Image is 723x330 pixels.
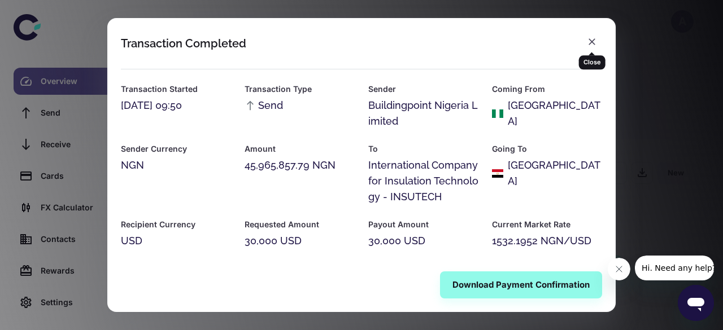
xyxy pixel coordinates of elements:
iframe: Button to launch messaging window [678,285,714,321]
h6: Current Market Rate [492,218,602,231]
button: Download Payment Confirmation [440,271,602,298]
h6: Sender Currency [121,143,231,155]
div: USD [121,233,231,249]
div: International Company for Insulation Technology - INSUTECH [368,157,478,205]
iframe: Message from company [635,256,714,280]
h6: Coming From [492,83,602,95]
h6: Transaction Started [121,83,231,95]
h6: Going To [492,143,602,155]
div: Buildingpoint Nigeria Limited [368,98,478,129]
h6: Transaction Type [245,83,355,95]
div: 1532.1952 NGN/USD [492,233,602,249]
div: NGN [121,157,231,173]
div: [DATE] 09:50 [121,98,231,113]
div: 45,965,857.79 NGN [245,157,355,173]
h6: Requested Amount [245,218,355,231]
div: Close [579,55,606,69]
div: Transaction Completed [121,37,246,50]
h6: Amount [245,143,355,155]
h6: Recipient Currency [121,218,231,231]
iframe: Close message [608,258,630,280]
div: 30,000 USD [368,233,478,249]
div: [GEOGRAPHIC_DATA] [508,98,602,129]
h6: Sender [368,83,478,95]
span: Send [245,98,283,113]
div: 30,000 USD [245,233,355,249]
h6: To [368,143,478,155]
h6: Payout Amount [368,218,478,231]
div: [GEOGRAPHIC_DATA] [508,157,602,189]
span: Hi. Need any help? [7,8,81,17]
